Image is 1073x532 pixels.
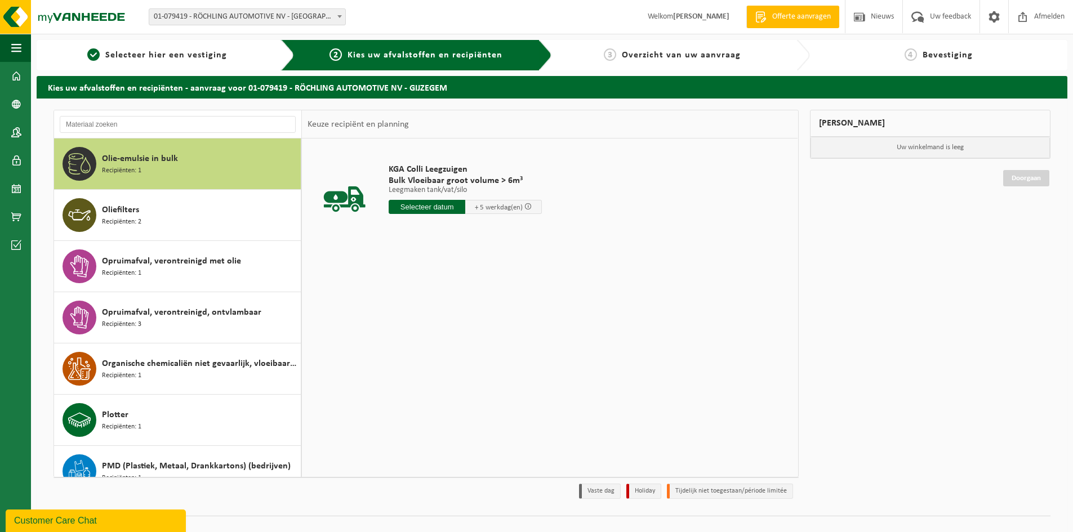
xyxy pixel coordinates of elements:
[54,292,301,343] button: Opruimafval, verontreinigd, ontvlambaar Recipiënten: 3
[102,473,141,484] span: Recipiënten: 1
[348,51,502,60] span: Kies uw afvalstoffen en recipiënten
[622,51,741,60] span: Overzicht van uw aanvraag
[389,164,542,175] span: KGA Colli Leegzuigen
[923,51,973,60] span: Bevestiging
[54,343,301,395] button: Organische chemicaliën niet gevaarlijk, vloeibaar in kleinverpakking Recipiënten: 1
[105,51,227,60] span: Selecteer hier een vestiging
[673,12,729,21] strong: [PERSON_NAME]
[149,9,345,25] span: 01-079419 - RÖCHLING AUTOMOTIVE NV - GIJZEGEM
[37,76,1067,98] h2: Kies uw afvalstoffen en recipiënten - aanvraag voor 01-079419 - RÖCHLING AUTOMOTIVE NV - GIJZEGEM
[102,408,128,422] span: Plotter
[330,48,342,61] span: 2
[42,48,272,62] a: 1Selecteer hier een vestiging
[102,254,241,268] span: Opruimafval, verontreinigd met olie
[6,507,188,532] iframe: chat widget
[102,203,139,217] span: Oliefilters
[389,175,542,186] span: Bulk Vloeibaar groot volume > 6m³
[604,48,616,61] span: 3
[626,484,661,499] li: Holiday
[769,11,834,23] span: Offerte aanvragen
[54,241,301,292] button: Opruimafval, verontreinigd met olie Recipiënten: 1
[810,110,1051,137] div: [PERSON_NAME]
[102,459,291,473] span: PMD (Plastiek, Metaal, Drankkartons) (bedrijven)
[102,370,141,381] span: Recipiënten: 1
[102,306,261,319] span: Opruimafval, verontreinigd, ontvlambaar
[54,138,301,190] button: Olie-emulsie in bulk Recipiënten: 1
[102,422,141,432] span: Recipiënten: 1
[102,268,141,279] span: Recipiënten: 1
[60,116,296,133] input: Materiaal zoeken
[667,484,793,499] li: Tijdelijk niet toegestaan/période limitée
[54,446,301,497] button: PMD (Plastiek, Metaal, Drankkartons) (bedrijven) Recipiënten: 1
[54,190,301,241] button: Oliefilters Recipiënten: 2
[302,110,415,138] div: Keuze recipiënt en planning
[746,6,839,28] a: Offerte aanvragen
[1003,170,1049,186] a: Doorgaan
[475,204,523,211] span: + 5 werkdag(en)
[811,137,1050,158] p: Uw winkelmand is leeg
[389,186,542,194] p: Leegmaken tank/vat/silo
[389,200,465,214] input: Selecteer datum
[54,395,301,446] button: Plotter Recipiënten: 1
[579,484,621,499] li: Vaste dag
[905,48,917,61] span: 4
[102,357,298,370] span: Organische chemicaliën niet gevaarlijk, vloeibaar in kleinverpakking
[102,166,141,176] span: Recipiënten: 1
[102,217,141,227] span: Recipiënten: 2
[149,8,346,25] span: 01-079419 - RÖCHLING AUTOMOTIVE NV - GIJZEGEM
[102,152,178,166] span: Olie-emulsie in bulk
[102,319,141,330] span: Recipiënten: 3
[87,48,100,61] span: 1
